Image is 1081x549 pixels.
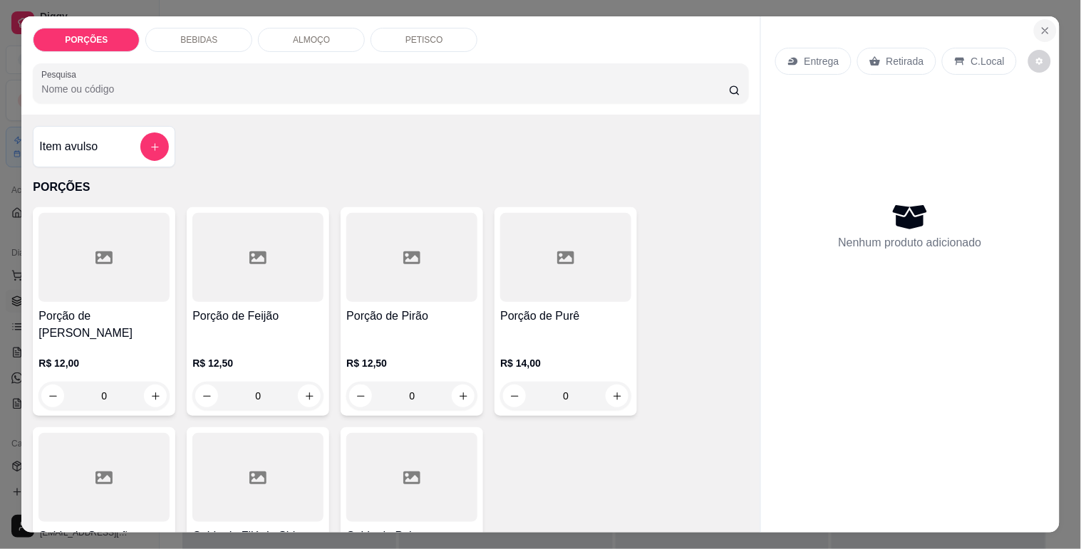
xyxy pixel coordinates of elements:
[606,385,629,407] button: increase-product-quantity
[405,34,443,46] p: PETISCO
[503,385,526,407] button: decrease-product-quantity
[144,385,167,407] button: increase-product-quantity
[41,68,81,80] label: Pesquisa
[38,356,170,370] p: R$ 12,00
[346,356,477,370] p: R$ 12,50
[38,308,170,342] h4: Porção de [PERSON_NAME]
[452,385,475,407] button: increase-product-quantity
[39,138,98,155] h4: Item avulso
[971,54,1005,68] p: C.Local
[192,308,324,325] h4: Porção de Feijão
[346,308,477,325] h4: Porção de Pirão
[293,34,330,46] p: ALMOÇO
[886,54,924,68] p: Retirada
[65,34,108,46] p: PORÇÕES
[298,385,321,407] button: increase-product-quantity
[805,54,839,68] p: Entrega
[500,308,631,325] h4: Porção de Purê
[349,385,372,407] button: decrease-product-quantity
[839,234,982,251] p: Nenhum produto adicionado
[180,34,217,46] p: BEBIDAS
[41,385,64,407] button: decrease-product-quantity
[195,385,218,407] button: decrease-product-quantity
[38,528,170,545] h4: Caldo de Camarão
[192,528,324,545] h4: Caldo de Filé de Siri
[500,356,631,370] p: R$ 14,00
[346,528,477,545] h4: Caldo de Peixe
[1028,50,1051,73] button: decrease-product-quantity
[33,179,748,196] p: PORÇÕES
[41,82,729,96] input: Pesquisa
[192,356,324,370] p: R$ 12,50
[140,132,169,161] button: add-separate-item
[1034,19,1057,42] button: Close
